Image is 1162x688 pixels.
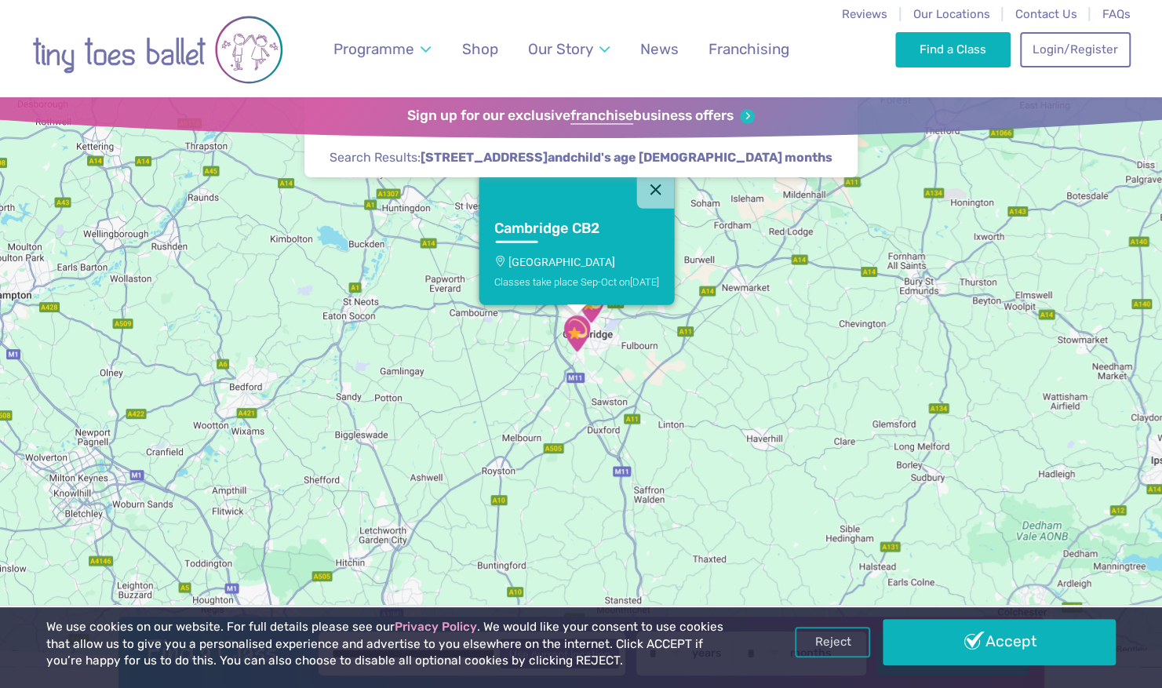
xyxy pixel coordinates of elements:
[1020,32,1130,67] a: Login/Register
[326,31,438,67] a: Programme
[1014,7,1076,21] a: Contact Us
[528,40,593,58] span: Our Story
[795,627,870,657] a: Reject
[632,31,686,67] a: News
[462,40,498,58] span: Shop
[1102,7,1131,21] a: FAQs
[636,171,674,209] button: Close
[551,308,603,359] div: Trumpington Village Hall
[883,619,1116,664] a: Accept
[494,275,659,287] div: Classes take place Sep-Oct on
[912,7,989,21] a: Our Locations
[395,620,477,634] a: Privacy Policy
[494,220,631,238] h3: Cambridge CB2
[407,107,755,125] a: Sign up for our exclusivefranchisebusiness offers
[639,40,678,58] span: News
[421,150,832,165] strong: and
[701,31,796,67] a: Franchising
[479,209,674,305] a: Cambridge CB2[GEOGRAPHIC_DATA]Classes take place Sep-Oct on[DATE]
[454,31,505,67] a: Shop
[333,40,414,58] span: Programme
[842,7,887,21] a: Reviews
[520,31,617,67] a: Our Story
[421,149,548,166] span: [STREET_ADDRESS]
[895,32,1011,67] a: Find a Class
[494,256,659,268] p: [GEOGRAPHIC_DATA]
[630,275,659,287] span: [DATE]
[32,10,283,89] img: tiny toes ballet
[570,149,832,166] span: child's age [DEMOGRAPHIC_DATA] months
[46,619,742,670] p: We use cookies on our website. For full details please see our . We would like your consent to us...
[570,107,633,125] strong: franchise
[708,40,789,58] span: Franchising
